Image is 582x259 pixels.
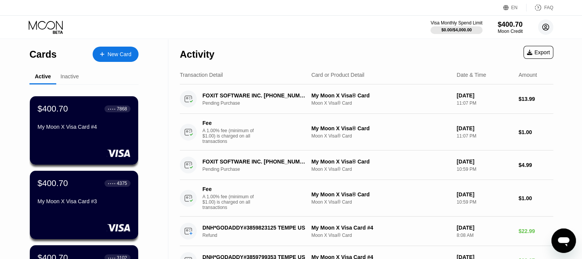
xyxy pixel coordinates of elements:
div: [DATE] [456,125,512,131]
div: FOXIT SOFTWARE INC. [PHONE_NUMBER] USPending PurchaseMy Moon X Visa® CardMoon X Visa® Card[DATE]1... [180,151,553,180]
div: ● ● ● ● [108,108,116,110]
div: Visa Monthly Spend Limit$0.00/$4,000.00 [430,20,482,34]
div: Active [35,73,51,79]
div: Moon X Visa® Card [311,199,451,205]
div: Inactive [60,73,79,79]
div: Refund [202,233,315,238]
div: Activity [180,49,214,60]
div: My Moon X Visa® Card [311,191,451,197]
div: $400.70 [37,178,68,188]
div: [DATE] [456,191,512,197]
div: FeeA 1.00% fee (minimum of $1.00) is charged on all transactionsMy Moon X Visa® CardMoon X Visa® ... [180,114,553,151]
div: 11:07 PM [456,100,512,106]
div: 10:59 PM [456,199,512,205]
div: $400.70 [37,104,68,114]
div: Moon Credit [498,29,523,34]
div: $400.70● ● ● ●7868My Moon X Visa Card #4 [30,96,138,165]
div: New Card [108,51,131,58]
div: Moon X Visa® Card [311,133,451,139]
div: $0.00 / $4,000.00 [441,28,472,32]
div: Amount [518,72,537,78]
div: FAQ [544,5,553,10]
div: My Moon X Visa Card #3 [37,198,130,204]
div: Pending Purchase [202,100,315,106]
div: Date & Time [456,72,486,78]
div: Visa Monthly Spend Limit [430,20,482,26]
div: ● ● ● ● [108,182,116,185]
div: 11:07 PM [456,133,512,139]
div: FAQ [527,4,553,11]
div: 8:08 AM [456,233,512,238]
div: Moon X Visa® Card [311,167,451,172]
div: DNH*GODADDY#3859823125 TEMPE USRefundMy Moon X Visa Card #4Moon X Visa® Card[DATE]8:08 AM$22.99 [180,217,553,246]
div: My Moon X Visa Card #4 [37,124,130,130]
div: Export [523,46,553,59]
div: New Card [93,47,139,62]
div: $13.99 [518,96,553,102]
div: $1.00 [518,129,553,135]
div: [DATE] [456,225,512,231]
iframe: Button to launch messaging window [551,228,576,253]
div: Transaction Detail [180,72,223,78]
div: $4.99 [518,162,553,168]
div: FOXIT SOFTWARE INC. [PHONE_NUMBER] US [202,92,307,99]
div: FOXIT SOFTWARE INC. [PHONE_NUMBER] USPending PurchaseMy Moon X Visa® CardMoon X Visa® Card[DATE]1... [180,84,553,114]
div: Export [527,49,550,55]
div: Card or Product Detail [311,72,365,78]
div: My Moon X Visa® Card [311,125,451,131]
div: Moon X Visa® Card [311,233,451,238]
div: A 1.00% fee (minimum of $1.00) is charged on all transactions [202,128,260,144]
div: 10:59 PM [456,167,512,172]
div: 7868 [117,106,127,112]
div: Moon X Visa® Card [311,100,451,106]
div: DNH*GODADDY#3859823125 TEMPE US [202,225,307,231]
div: $400.70 [498,21,523,29]
div: FOXIT SOFTWARE INC. [PHONE_NUMBER] US [202,159,307,165]
div: Fee [202,186,256,192]
div: EN [503,4,527,11]
div: ● ● ● ● [108,257,116,259]
div: $1.00 [518,195,553,201]
div: $22.99 [518,228,553,234]
div: 4375 [117,181,127,186]
div: A 1.00% fee (minimum of $1.00) is charged on all transactions [202,194,260,210]
div: EN [511,5,518,10]
div: [DATE] [456,159,512,165]
div: Fee [202,120,256,126]
div: My Moon X Visa® Card [311,92,451,99]
div: Cards [29,49,57,60]
div: $400.70● ● ● ●4375My Moon X Visa Card #3 [30,171,138,239]
div: FeeA 1.00% fee (minimum of $1.00) is charged on all transactionsMy Moon X Visa® CardMoon X Visa® ... [180,180,553,217]
div: [DATE] [456,92,512,99]
div: My Moon X Visa Card #4 [311,225,451,231]
div: Pending Purchase [202,167,315,172]
div: $400.70Moon Credit [498,21,523,34]
div: My Moon X Visa® Card [311,159,451,165]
